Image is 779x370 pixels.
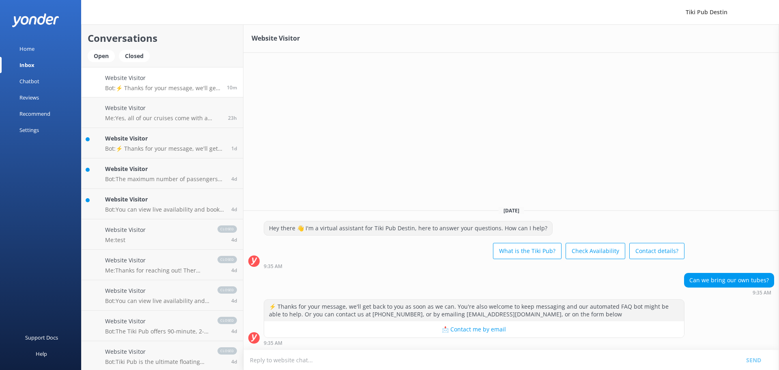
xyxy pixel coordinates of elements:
[105,195,225,204] h4: Website Visitor
[105,347,209,356] h4: Website Visitor
[105,256,202,265] h4: Website Visitor
[217,256,237,263] span: closed
[105,358,209,366] p: Bot: Tiki Pub is the ultimate floating party for you and your friends. Join us on the beautiful b...
[105,267,202,274] p: Me: Thanks for reaching out! There is a chance others would not join, but certainly not guarantee...
[19,57,34,73] div: Inbox
[82,67,243,97] a: Website VisitorBot:⚡ Thanks for your message, we'll get back to you as soon as we can. You're als...
[105,164,225,173] h4: Website Visitor
[88,50,115,62] div: Open
[82,250,243,280] a: Website VisitorMe:Thanks for reaching out! There is a chance others would not join, but certainly...
[252,33,300,44] h3: Website Visitor
[105,286,209,295] h4: Website Visitor
[217,317,237,324] span: closed
[105,297,209,305] p: Bot: You can view live availability and book your Tiki Pub online at [URL][DOMAIN_NAME].
[105,206,225,213] p: Bot: You can view live availability and book your Tiki Pub online at [URL][DOMAIN_NAME].
[629,243,684,259] button: Contact details?
[493,243,562,259] button: What is the Tiki Pub?
[217,286,237,294] span: closed
[82,158,243,189] a: Website VisitorBot:The maximum number of passengers per trip is 6. Each guest, regardless of age,...
[19,106,50,122] div: Recommend
[231,297,237,304] span: 02:37pm 07-Aug-2025 (UTC -06:00) America/Mexico_City
[264,321,684,338] button: 📩 Contact me by email
[217,225,237,233] span: closed
[105,84,221,92] p: Bot: ⚡ Thanks for your message, we'll get back to you as soon as we can. You're also welcome to k...
[231,236,237,243] span: 05:09pm 07-Aug-2025 (UTC -06:00) America/Mexico_City
[82,311,243,341] a: Website VisitorBot:The Tiki Pub offers 90-minute, 2-hour, and 3-hour experiences. For specific de...
[566,243,625,259] button: Check Availability
[88,51,119,60] a: Open
[231,358,237,365] span: 08:55am 07-Aug-2025 (UTC -06:00) America/Mexico_City
[105,317,209,326] h4: Website Visitor
[264,300,684,321] div: ⚡ Thanks for your message, we'll get back to you as soon as we can. You're also welcome to keep m...
[264,340,684,346] div: 08:35am 12-Aug-2025 (UTC -06:00) America/Mexico_City
[19,41,34,57] div: Home
[82,189,243,219] a: Website VisitorBot:You can view live availability and book your Tiki Pub online at [URL][DOMAIN_N...
[264,221,552,235] div: Hey there 👋 I'm a virtual assistant for Tiki Pub Destin, here to answer your questions. How can I...
[231,267,237,274] span: 05:09pm 07-Aug-2025 (UTC -06:00) America/Mexico_City
[82,97,243,128] a: Website VisitorMe:Yes, all of our cruises come with a USCG licensed captain!23h
[105,225,146,234] h4: Website Visitor
[105,74,221,82] h4: Website Visitor
[753,290,771,295] strong: 9:35 AM
[684,273,774,287] div: Can we bring our own tubes?
[499,207,524,214] span: [DATE]
[36,346,47,362] div: Help
[228,115,237,121] span: 09:31am 11-Aug-2025 (UTC -06:00) America/Mexico_City
[88,30,237,46] h2: Conversations
[231,328,237,335] span: 09:06am 07-Aug-2025 (UTC -06:00) America/Mexico_City
[82,280,243,311] a: Website VisitorBot:You can view live availability and book your Tiki Pub online at [URL][DOMAIN_N...
[231,145,237,152] span: 11:51am 10-Aug-2025 (UTC -06:00) America/Mexico_City
[684,290,774,295] div: 08:35am 12-Aug-2025 (UTC -06:00) America/Mexico_City
[264,263,684,269] div: 08:35am 12-Aug-2025 (UTC -06:00) America/Mexico_City
[105,175,225,183] p: Bot: The maximum number of passengers per trip is 6. Each guest, regardless of age, needs to have...
[119,51,154,60] a: Closed
[105,115,222,122] p: Me: Yes, all of our cruises come with a USCG licensed captain!
[105,145,225,152] p: Bot: ⚡ Thanks for your message, we'll get back to you as soon as we can. You're also welcome to k...
[82,128,243,158] a: Website VisitorBot:⚡ Thanks for your message, we'll get back to you as soon as we can. You're als...
[19,73,39,89] div: Chatbot
[217,347,237,355] span: closed
[12,13,59,27] img: yonder-white-logo.png
[231,175,237,182] span: 07:02am 08-Aug-2025 (UTC -06:00) America/Mexico_City
[105,134,225,143] h4: Website Visitor
[105,328,209,335] p: Bot: The Tiki Pub offers 90-minute, 2-hour, and 3-hour experiences. For specific details on what ...
[19,122,39,138] div: Settings
[25,329,58,346] div: Support Docs
[264,341,282,346] strong: 9:35 AM
[105,104,222,113] h4: Website Visitor
[119,50,150,62] div: Closed
[105,236,146,244] p: Me: test
[231,206,237,213] span: 07:00am 08-Aug-2025 (UTC -06:00) America/Mexico_City
[82,219,243,250] a: Website VisitorMe:testclosed4d
[227,84,237,91] span: 08:35am 12-Aug-2025 (UTC -06:00) America/Mexico_City
[19,89,39,106] div: Reviews
[264,264,282,269] strong: 9:35 AM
